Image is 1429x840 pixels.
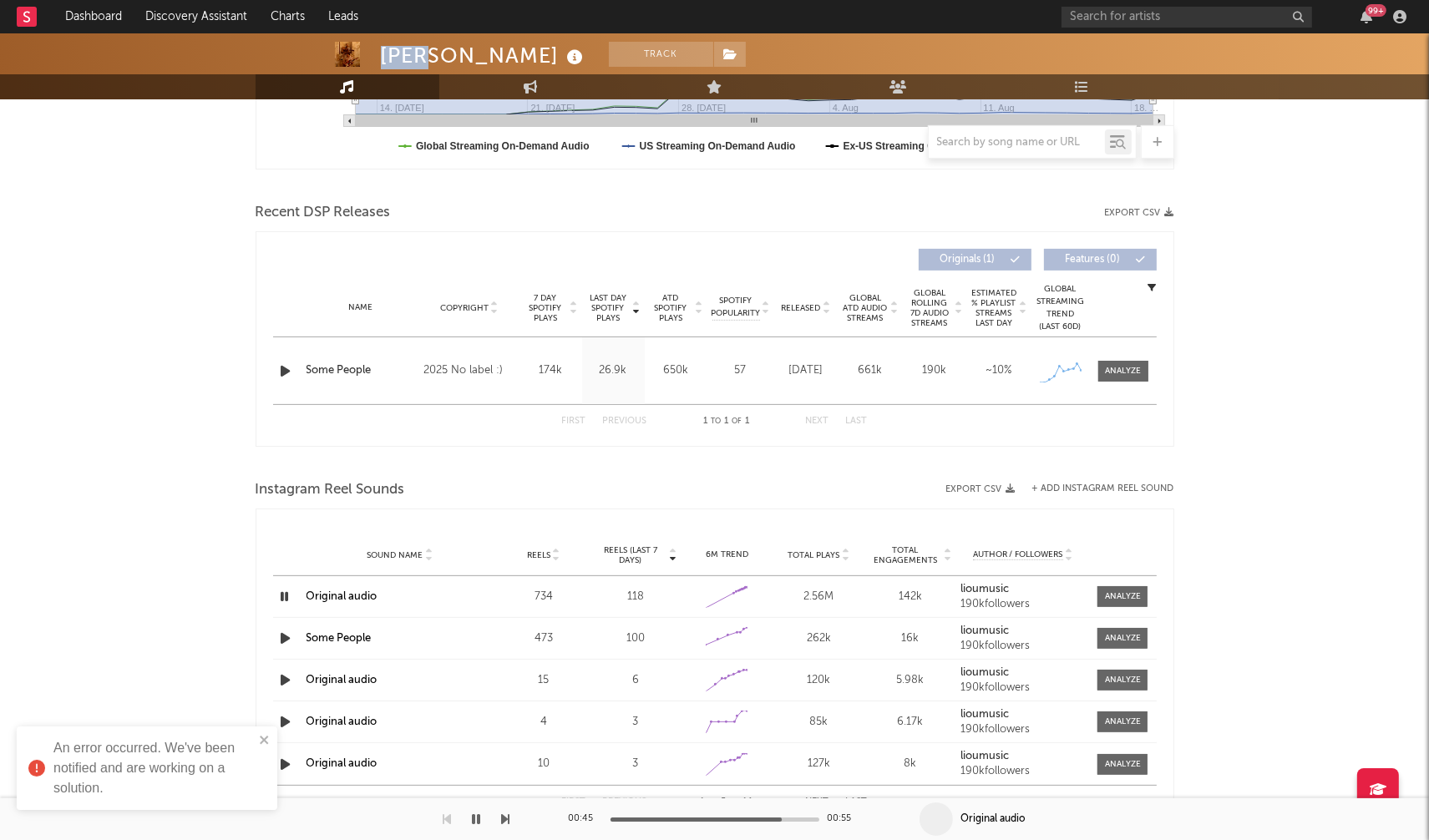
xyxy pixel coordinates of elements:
[960,724,1086,736] div: 190k followers
[586,293,631,323] span: Last Day Spotify Plays
[712,362,770,379] div: 57
[777,756,860,772] div: 127k
[960,584,1009,595] strong: lioumusic
[960,751,1009,762] strong: lioumusic
[806,797,829,807] button: Next
[869,714,952,731] div: 6.17k
[960,599,1086,610] div: 190k followers
[681,412,773,432] div: 1 1 1
[1062,7,1312,28] input: Search for artists
[307,591,378,602] a: Original audio
[907,362,963,379] div: 190k
[1361,10,1372,23] button: 99+
[502,589,585,605] div: 734
[806,417,829,426] button: Next
[843,293,889,323] span: Global ATD Audio Streams
[777,672,860,689] div: 120k
[971,362,1027,379] div: ~ 10 %
[524,293,568,323] span: 7 Day Spotify Plays
[562,797,586,807] button: First
[946,484,1016,494] button: Export CSV
[777,589,860,605] div: 2.56M
[594,672,677,689] div: 6
[256,203,391,223] span: Recent DSP Releases
[524,362,578,379] div: 174k
[929,136,1105,149] input: Search by song name or URL
[907,288,953,328] span: Global Rolling 7D Audio Streams
[782,303,821,313] span: Released
[381,42,588,69] div: [PERSON_NAME]
[777,714,860,731] div: 85k
[960,584,1086,595] a: lioumusic
[869,672,952,689] div: 5.98k
[846,797,868,807] button: Last
[732,417,742,425] span: of
[960,667,1086,679] a: lioumusic
[960,766,1086,777] div: 190k followers
[649,293,693,323] span: ATD Spotify Plays
[1036,283,1086,333] div: Global Streaming Trend (Last 60D)
[1032,484,1174,493] button: + Add Instagram Reel Sound
[869,756,952,772] div: 8k
[307,362,416,379] a: Some People
[259,733,271,749] button: close
[777,630,860,647] div: 262k
[586,362,641,379] div: 26.9k
[502,756,585,772] div: 10
[423,361,514,381] div: 2025 No label :)
[960,751,1086,762] a: lioumusic
[307,675,378,686] a: Original audio
[594,630,677,647] div: 100
[869,589,952,605] div: 142k
[502,630,585,647] div: 473
[502,714,585,731] div: 4
[869,630,952,647] div: 16k
[307,301,416,314] div: Name
[846,417,868,426] button: Last
[960,640,1086,652] div: 190k followers
[603,417,647,426] button: Previous
[711,295,760,320] span: Spotify Popularity
[1134,103,1158,113] text: 18. …
[919,249,1031,271] button: Originals(1)
[594,714,677,731] div: 3
[367,550,423,560] span: Sound Name
[53,738,254,798] div: An error occurred. We've been notified and are working on a solution.
[603,797,647,807] button: Previous
[711,417,721,425] span: to
[1366,4,1386,17] div: 99 +
[307,633,372,644] a: Some People
[307,716,378,727] a: Original audio
[961,812,1026,827] div: Original audio
[502,672,585,689] div: 15
[828,809,861,829] div: 00:55
[609,42,713,67] button: Track
[960,682,1086,694] div: 190k followers
[686,549,769,561] div: 6M Trend
[649,362,703,379] div: 650k
[594,545,667,565] span: Reels (last 7 days)
[307,758,378,769] a: Original audio
[440,303,489,313] span: Copyright
[869,545,942,565] span: Total Engagements
[256,480,405,500] span: Instagram Reel Sounds
[1044,249,1157,271] button: Features(0)
[594,589,677,605] div: 118
[971,288,1017,328] span: Estimated % Playlist Streams Last Day
[1055,255,1132,265] span: Features ( 0 )
[930,255,1006,265] span: Originals ( 1 )
[960,709,1009,720] strong: lioumusic
[562,417,586,426] button: First
[778,362,834,379] div: [DATE]
[681,792,773,812] div: 1 5 14
[973,549,1063,560] span: Author / Followers
[960,667,1009,678] strong: lioumusic
[843,362,899,379] div: 661k
[960,625,1009,636] strong: lioumusic
[1105,208,1174,218] button: Export CSV
[960,625,1086,637] a: lioumusic
[527,550,550,560] span: Reels
[594,756,677,772] div: 3
[569,809,602,829] div: 00:45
